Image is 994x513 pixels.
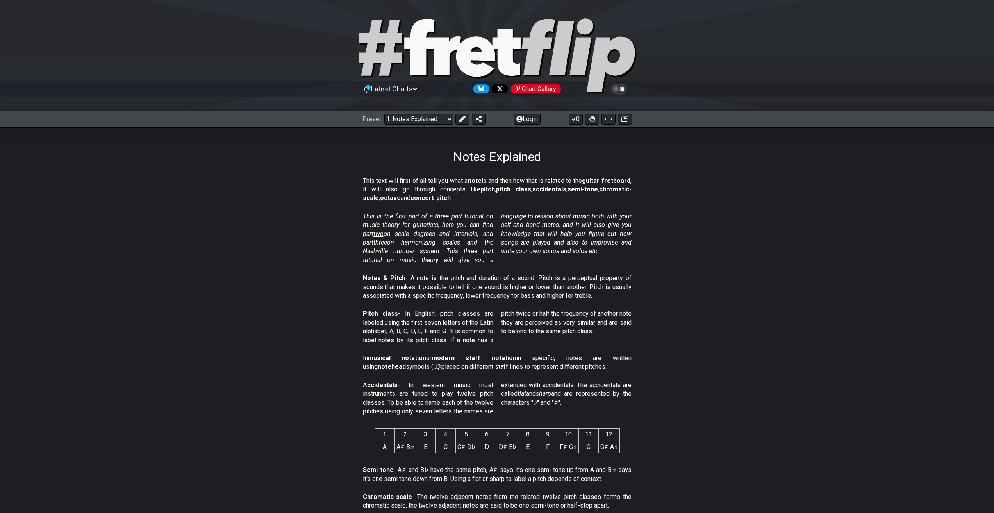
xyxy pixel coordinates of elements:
[496,186,531,193] strong: pitch class
[567,186,598,193] strong: semi-tone
[371,85,413,93] span: Latest Charts
[489,84,508,93] a: Follow #fretflip at X
[362,115,381,123] span: Preset
[480,186,495,193] strong: pitch
[538,429,558,441] th: 9
[416,429,435,441] th: 3
[363,177,632,203] p: This text will first of all tell you what a is and then how that is related to the , it will also...
[432,354,516,362] strong: modern staff notation
[363,310,398,317] strong: Pitch class
[477,429,497,441] th: 6
[416,441,435,453] td: B
[470,84,489,93] a: Follow #fretflip at Bluesky
[453,149,541,164] h1: Notes Explained
[578,429,598,441] th: 11
[614,86,623,93] span: Toggle light / dark theme
[455,429,477,441] th: 5
[598,429,619,441] th: 12
[518,441,538,453] td: E
[363,493,412,500] strong: Chromatic scale
[538,441,558,453] td: F
[508,84,561,93] a: #fretflip at Pinterest
[558,429,578,441] th: 10
[394,441,416,453] td: A♯ B♭
[363,309,632,345] p: - In English, pitch classes are labeled using the first seven letters of the Latin alphabet, A, B...
[497,429,518,441] th: 7
[468,177,482,184] strong: note
[455,114,469,125] button: Edit Preset
[378,363,406,370] strong: notehead
[618,114,632,125] button: Create image
[373,230,384,238] span: two
[363,274,632,300] p: - A note is the pitch and duration of a sound. Pitch is a perceptual property of sounds that make...
[394,429,416,441] th: 2
[373,239,387,246] span: three
[363,493,632,510] p: - The twelve adjacent notes from the related twelve pitch classes forms the chromatic scale, the ...
[363,354,632,372] p: In or in specific, notes are written using symbols (𝅝 𝅗𝅥 𝅘𝅥 𝅘𝅥𝅮) placed on different staff lines to r...
[582,177,630,184] strong: guitar fretboard
[375,441,394,453] td: A
[363,213,632,264] em: This is the first part of a three part tutorial on music theory for guitarists, here you can find...
[601,114,616,125] button: Print
[435,441,455,453] td: C
[558,441,578,453] td: F♯ G♭
[363,274,405,282] strong: Notes & Pitch
[569,114,583,125] button: 0
[578,441,598,453] td: G
[518,390,526,397] em: flat
[375,429,394,441] th: 1
[363,381,398,389] strong: Accidentals
[585,114,599,125] button: Toggle Dexterity for all fretkits
[511,84,561,93] div: Chart Gallery
[368,354,426,362] strong: musical notation
[380,194,401,202] strong: octave
[435,429,455,441] th: 4
[410,194,451,202] strong: concert-pitch
[363,381,632,416] p: - In western music most instruments are tuned to play twelve pitch classes. To be able to name ea...
[518,429,538,441] th: 8
[455,441,477,453] td: C♯ D♭
[363,466,632,483] p: - A♯ and B♭ have the same pitch, A♯ says it's one semi-tone up from A and B♭ says it's one semi t...
[532,186,566,193] strong: accidentals
[384,114,453,125] select: Preset
[477,441,497,453] td: D
[598,441,619,453] td: G♯ A♭
[514,114,541,125] button: Login
[363,466,394,474] strong: Semi-tone
[472,114,486,125] button: Share Preset
[497,441,518,453] td: D♯ E♭
[536,390,551,397] em: sharp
